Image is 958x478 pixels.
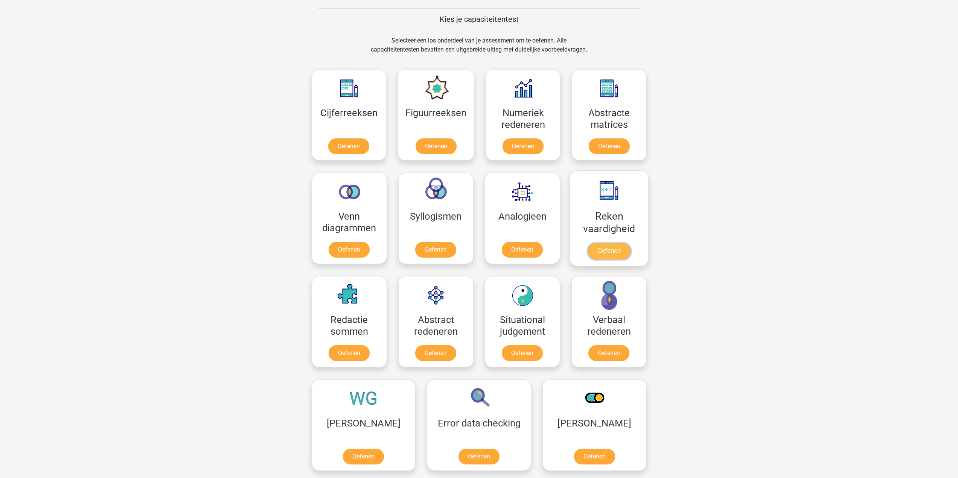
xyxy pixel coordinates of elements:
[589,138,630,154] a: Oefenen
[364,36,594,63] div: Selecteer een los onderdeel van je assessment om te oefenen. Alle capaciteitentesten bevatten een...
[502,345,543,361] a: Oefenen
[574,449,615,464] a: Oefenen
[415,345,456,361] a: Oefenen
[343,449,384,464] a: Oefenen
[502,242,543,258] a: Oefenen
[587,243,630,259] a: Oefenen
[328,138,369,154] a: Oefenen
[458,449,500,464] a: Oefenen
[588,345,629,361] a: Oefenen
[503,138,544,154] a: Oefenen
[415,242,456,258] a: Oefenen
[329,345,370,361] a: Oefenen
[318,15,640,24] h5: Kies je capaciteitentest
[329,242,370,258] a: Oefenen
[416,138,457,154] a: Oefenen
